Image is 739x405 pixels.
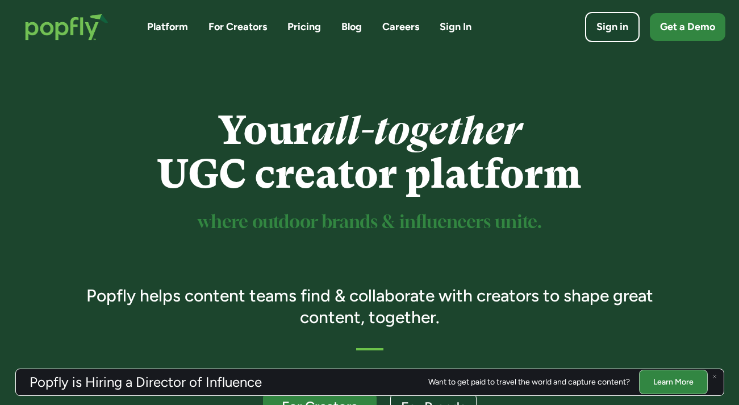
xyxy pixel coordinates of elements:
[428,378,630,387] div: Want to get paid to travel the world and capture content?
[147,20,188,34] a: Platform
[70,109,669,196] h1: Your UGC creator platform
[639,370,708,394] a: Learn More
[382,20,419,34] a: Careers
[208,20,267,34] a: For Creators
[30,375,262,389] h3: Popfly is Hiring a Director of Influence
[198,214,542,232] sup: where outdoor brands & influencers unite.
[660,20,715,34] div: Get a Demo
[596,20,628,34] div: Sign in
[312,108,521,154] em: all-together
[585,12,640,42] a: Sign in
[70,285,669,328] h3: Popfly helps content teams find & collaborate with creators to shape great content, together.
[440,20,471,34] a: Sign In
[287,20,321,34] a: Pricing
[14,2,120,52] a: home
[341,20,362,34] a: Blog
[650,13,725,41] a: Get a Demo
